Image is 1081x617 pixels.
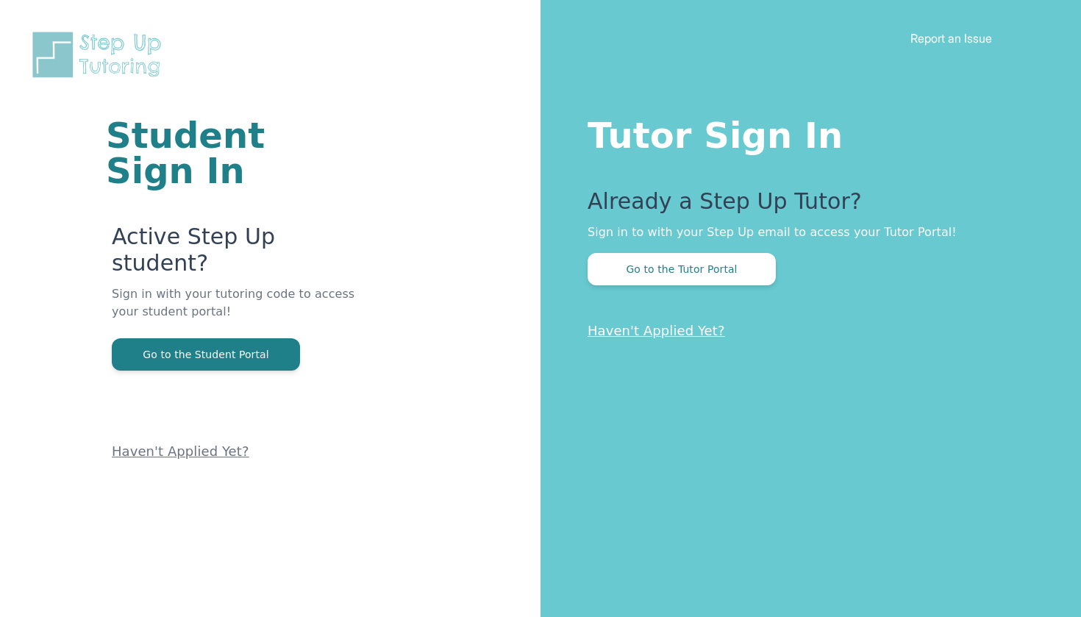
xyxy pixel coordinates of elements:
[112,224,364,285] p: Active Step Up student?
[112,443,249,459] a: Haven't Applied Yet?
[112,285,364,338] p: Sign in with your tutoring code to access your student portal!
[588,224,1022,241] p: Sign in to with your Step Up email to access your Tutor Portal!
[112,347,300,361] a: Go to the Student Portal
[910,31,992,46] a: Report an Issue
[588,262,776,276] a: Go to the Tutor Portal
[588,253,776,285] button: Go to the Tutor Portal
[588,188,1022,224] p: Already a Step Up Tutor?
[106,118,364,188] h1: Student Sign In
[112,338,300,371] button: Go to the Student Portal
[588,112,1022,153] h1: Tutor Sign In
[588,323,725,338] a: Haven't Applied Yet?
[29,29,171,80] img: Step Up Tutoring horizontal logo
